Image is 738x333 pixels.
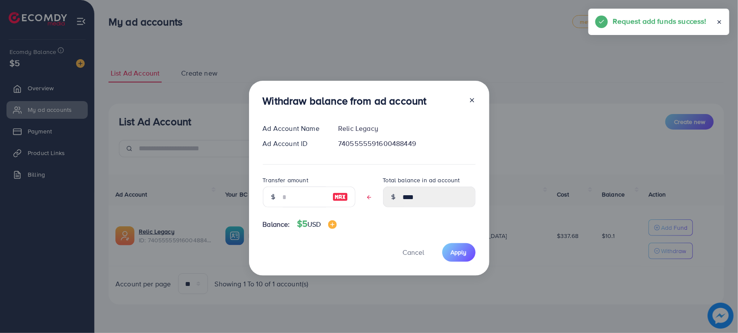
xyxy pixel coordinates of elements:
span: Cancel [403,247,425,257]
h3: Withdraw balance from ad account [263,95,427,107]
span: Balance: [263,219,290,229]
span: Apply [451,248,467,257]
div: 7405555591600488449 [331,139,482,149]
button: Cancel [392,243,435,262]
img: image [328,220,337,229]
img: image [332,192,348,202]
label: Total balance in ad account [383,176,460,184]
h5: Request add funds success! [613,16,706,27]
label: Transfer amount [263,176,308,184]
span: USD [307,219,321,229]
h4: $5 [297,219,337,229]
div: Ad Account ID [256,139,332,149]
button: Apply [442,243,476,262]
div: Ad Account Name [256,124,332,133]
div: Relic Legacy [331,124,482,133]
